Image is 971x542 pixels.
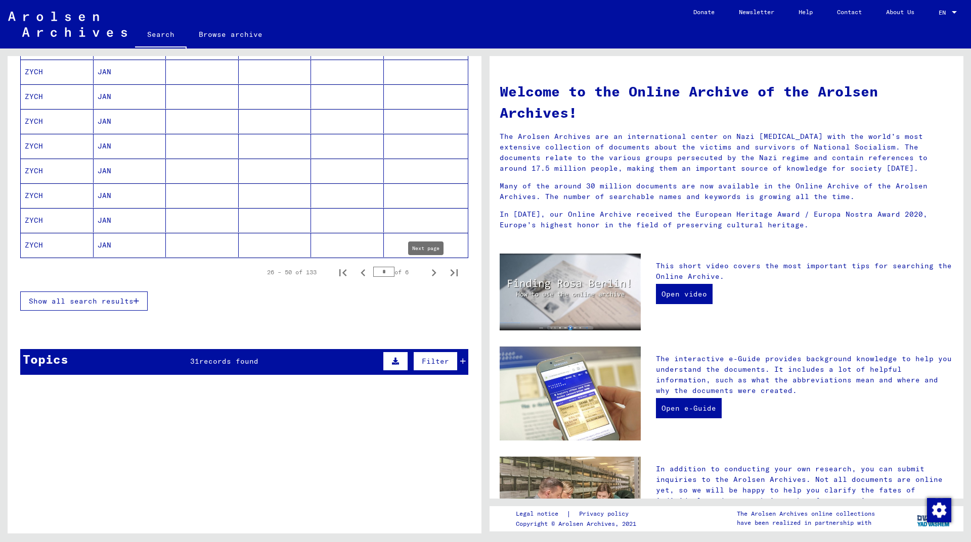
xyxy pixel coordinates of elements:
[135,22,187,48] a: Search
[656,464,953,506] p: In addition to conducting your own research, you can submit inquiries to the Arolsen Archives. No...
[21,60,94,84] mat-cell: ZYCH
[656,261,953,282] p: This short video covers the most important tips for searching the Online Archive.
[21,183,94,208] mat-cell: ZYCH
[21,134,94,158] mat-cell: ZYCH
[516,509,641,519] div: |
[516,519,641,528] p: Copyright © Arolsen Archives, 2021
[500,181,953,202] p: Many of the around 30 million documents are now available in the Online Archive of the Arolsen Ar...
[656,284,713,304] a: Open video
[94,208,166,232] mat-cell: JAN
[8,12,127,37] img: Arolsen_neg.svg
[737,509,875,518] p: The Arolsen Archives online collections
[939,9,950,16] span: EN
[915,506,953,531] img: yv_logo.png
[333,262,353,282] button: First page
[424,262,444,282] button: Next page
[94,109,166,133] mat-cell: JAN
[500,209,953,230] p: In [DATE], our Online Archive received the European Heritage Award / Europa Nostra Award 2020, Eu...
[94,159,166,183] mat-cell: JAN
[21,233,94,257] mat-cell: ZYCH
[500,81,953,123] h1: Welcome to the Online Archive of the Arolsen Archives!
[500,347,641,440] img: eguide.jpg
[927,498,951,522] img: Change consent
[94,134,166,158] mat-cell: JAN
[422,357,449,366] span: Filter
[94,84,166,109] mat-cell: JAN
[187,22,275,46] a: Browse archive
[737,518,875,527] p: have been realized in partnership with
[516,509,566,519] a: Legal notice
[21,159,94,183] mat-cell: ZYCH
[94,183,166,208] mat-cell: JAN
[23,350,68,368] div: Topics
[373,267,424,277] div: of 6
[267,268,317,277] div: 26 – 50 of 133
[353,262,373,282] button: Previous page
[500,131,953,174] p: The Arolsen Archives are an international center on Nazi [MEDICAL_DATA] with the world’s most ext...
[21,208,94,232] mat-cell: ZYCH
[190,357,199,366] span: 31
[413,352,458,371] button: Filter
[94,233,166,257] mat-cell: JAN
[94,60,166,84] mat-cell: JAN
[199,357,258,366] span: records found
[500,254,641,330] img: video.jpg
[20,291,148,311] button: Show all search results
[21,109,94,133] mat-cell: ZYCH
[656,354,953,396] p: The interactive e-Guide provides background knowledge to help you understand the documents. It in...
[444,262,464,282] button: Last page
[571,509,641,519] a: Privacy policy
[656,398,722,418] a: Open e-Guide
[21,84,94,109] mat-cell: ZYCH
[29,297,134,306] span: Show all search results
